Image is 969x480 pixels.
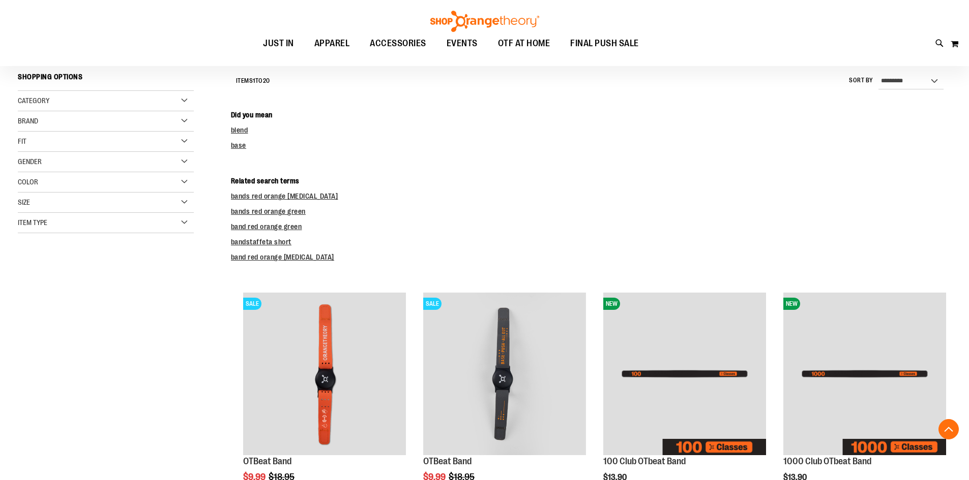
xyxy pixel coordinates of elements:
span: ACCESSORIES [370,32,426,55]
a: base [231,141,246,149]
a: OTBeat BandSALE [243,293,406,457]
span: Size [18,198,30,206]
a: blend [231,126,248,134]
span: EVENTS [447,32,478,55]
a: Image of 1000 Club OTbeat BandNEW [783,293,946,457]
a: JUST IN [253,32,304,55]
span: Item Type [18,218,47,227]
a: 100 Club OTbeat Band [603,456,686,466]
span: SALE [243,298,261,310]
img: OTBeat Band [423,293,586,455]
span: NEW [603,298,620,310]
img: OTBeat Band [243,293,406,455]
dt: Related search terms [231,176,951,186]
a: OTBeat Band [423,456,472,466]
span: FINAL PUSH SALE [570,32,639,55]
button: Back To Top [938,419,959,439]
strong: Shopping Options [18,68,194,91]
span: APPAREL [314,32,350,55]
a: 1000 Club OTbeat Band [783,456,871,466]
a: EVENTS [436,32,488,55]
img: Image of 100 Club OTbeat Band [603,293,766,455]
span: 20 [263,77,270,84]
a: Image of 100 Club OTbeat BandNEW [603,293,766,457]
a: APPAREL [304,32,360,55]
a: band red orange green [231,222,302,231]
a: OTBeat Band [243,456,291,466]
a: bandstaffeta short [231,238,291,246]
a: OTBeat BandSALE [423,293,586,457]
span: 1 [253,77,255,84]
a: band red orange [MEDICAL_DATA] [231,253,334,261]
a: ACCESSORIES [360,32,436,55]
span: Category [18,97,49,105]
img: Image of 1000 Club OTbeat Band [783,293,946,455]
span: OTF AT HOME [498,32,550,55]
dt: Did you mean [231,110,951,120]
a: OTF AT HOME [488,32,561,55]
label: Sort By [849,76,873,85]
img: Shop Orangetheory [429,11,541,32]
a: bands red orange green [231,207,306,215]
a: FINAL PUSH SALE [560,32,649,55]
h2: Items to [236,73,270,89]
span: Fit [18,137,26,145]
span: Brand [18,117,38,125]
span: SALE [423,298,442,310]
span: JUST IN [263,32,294,55]
span: Color [18,178,38,186]
a: bands red orange [MEDICAL_DATA] [231,192,338,200]
span: NEW [783,298,800,310]
span: Gender [18,157,42,166]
